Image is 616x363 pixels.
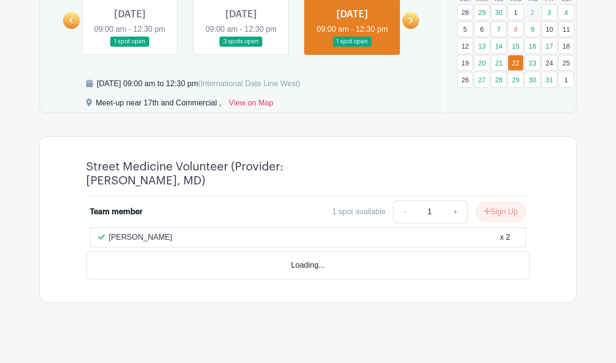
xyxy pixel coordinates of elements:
[97,78,300,90] div: [DATE] 09:00 am to 12:30 pm
[393,200,415,223] a: -
[541,55,557,71] a: 24
[558,38,574,54] a: 18
[457,55,473,71] a: 19
[491,72,507,88] a: 28
[332,206,385,218] div: 1 spot available
[457,72,473,88] a: 26
[541,72,557,88] a: 31
[525,38,540,54] a: 16
[109,232,172,243] p: [PERSON_NAME]
[558,55,574,71] a: 25
[508,38,524,54] a: 15
[96,97,221,113] div: Meet-up near 17th and Commercial ,
[86,251,530,279] div: Loading...
[541,21,557,37] a: 10
[229,97,273,113] a: View on Map
[491,38,507,54] a: 14
[474,4,490,20] a: 29
[508,4,524,20] a: 1
[525,21,540,37] a: 9
[508,55,524,71] a: 22
[491,4,507,20] a: 30
[457,4,473,20] a: 28
[474,55,490,71] a: 20
[86,160,351,188] h4: Street Medicine Volunteer (Provider: [PERSON_NAME], MD)
[491,55,507,71] a: 21
[541,4,557,20] a: 3
[500,232,510,243] div: x 2
[474,21,490,37] a: 6
[525,5,540,20] p: 2
[474,38,490,54] a: 13
[457,21,473,37] a: 5
[475,202,526,222] button: Sign Up
[541,38,557,54] a: 17
[491,21,507,37] a: 7
[558,4,574,20] a: 4
[444,200,468,223] a: +
[525,72,540,88] a: 30
[474,72,490,88] a: 27
[558,72,574,88] a: 1
[457,38,473,54] a: 12
[558,21,574,37] a: 11
[508,72,524,88] a: 29
[508,21,524,37] a: 8
[525,55,540,71] a: 23
[90,206,142,218] div: Team member
[198,79,300,88] span: (International Date Line West)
